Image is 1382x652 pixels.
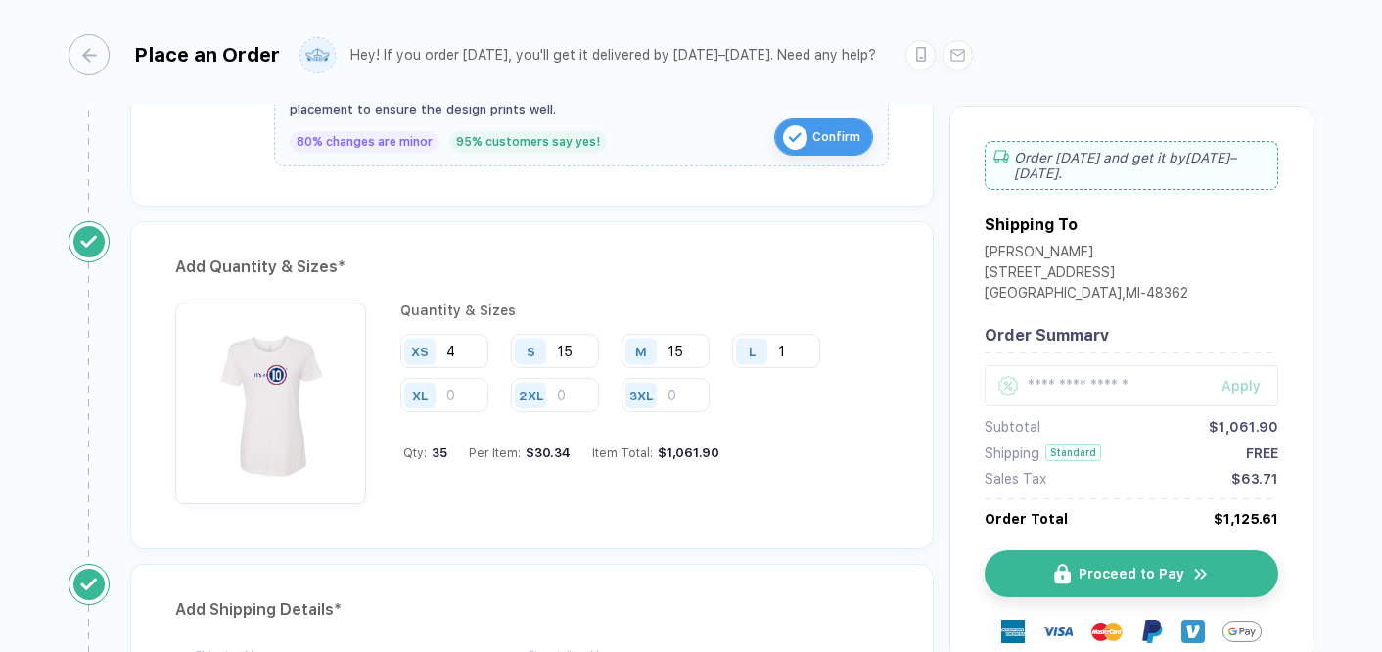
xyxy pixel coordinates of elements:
div: XS [411,344,429,358]
img: express [1001,620,1025,643]
img: visa [1042,616,1074,647]
div: 3XL [629,388,653,402]
div: $1,125.61 [1214,511,1278,527]
button: Apply [1197,365,1278,406]
button: iconProceed to Payicon [985,550,1278,597]
div: 95% customers say yes! [449,131,607,153]
div: Item Total: [592,445,719,460]
img: icon [1192,565,1210,583]
div: M [635,344,647,358]
img: Venmo [1181,620,1205,643]
button: iconConfirm [774,118,873,156]
div: Order [DATE] and get it by [DATE]–[DATE] . [985,141,1278,190]
img: master-card [1091,616,1123,647]
div: 80% changes are minor [290,131,439,153]
img: user profile [300,38,335,72]
div: [STREET_ADDRESS] [985,264,1188,285]
div: [PERSON_NAME] [985,244,1188,264]
img: icon [1054,564,1071,584]
div: Subtotal [985,419,1040,435]
img: icon [783,125,807,150]
div: Shipping To [985,215,1078,234]
div: Add Quantity & Sizes [175,252,889,283]
div: Sales Tax [985,471,1046,487]
div: FREE [1246,445,1278,461]
div: Quantity & Sizes [400,303,889,318]
img: Paypal [1140,620,1164,643]
div: Order Summary [985,326,1278,345]
div: XL [412,388,428,402]
div: Shipping [985,445,1039,461]
div: $1,061.90 [1209,419,1278,435]
div: Qty: [403,445,447,460]
div: Place an Order [134,43,280,67]
div: Standard [1045,444,1101,461]
img: GPay [1222,612,1262,651]
div: Apply [1221,378,1278,394]
div: S [527,344,535,358]
div: $1,061.90 [653,445,719,460]
span: 35 [427,445,447,460]
img: 236cb32e-7f5b-4f3c-84fb-2114aa0e8ab5_nt_front_1758750725947.jpg [185,312,356,484]
div: [GEOGRAPHIC_DATA] , MI - 48362 [985,285,1188,305]
div: Per Item: [469,445,571,460]
div: 2XL [519,388,543,402]
div: Add Shipping Details [175,594,889,626]
div: Order Total [985,511,1068,527]
div: $30.34 [521,445,571,460]
div: Hey! If you order [DATE], you'll get it delivered by [DATE]–[DATE]. Need any help? [350,47,876,64]
span: Proceed to Pay [1079,566,1184,582]
span: Confirm [812,121,860,153]
div: L [749,344,756,358]
div: $63.71 [1231,471,1278,487]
